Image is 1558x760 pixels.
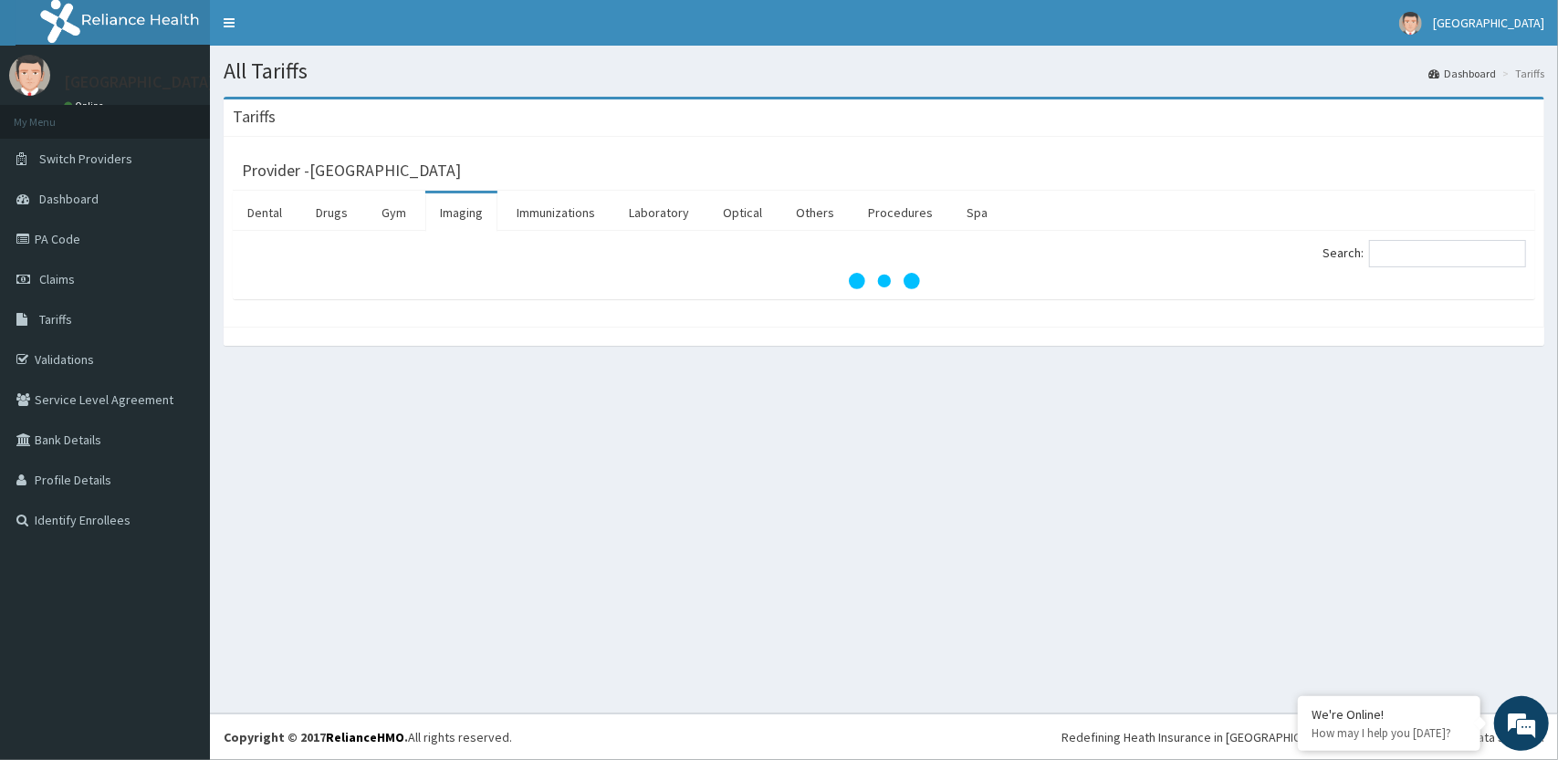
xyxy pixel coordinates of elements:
a: Immunizations [502,193,610,232]
div: Redefining Heath Insurance in [GEOGRAPHIC_DATA] using Telemedicine and Data Science! [1061,728,1544,746]
a: Dashboard [1428,66,1496,81]
span: [GEOGRAPHIC_DATA] [1433,15,1544,31]
a: RelianceHMO [326,729,404,745]
a: Laboratory [614,193,704,232]
p: How may I help you today? [1312,725,1467,741]
a: Imaging [425,193,497,232]
h3: Provider - [GEOGRAPHIC_DATA] [242,162,461,179]
a: Dental [233,193,297,232]
div: Chat with us now [95,102,307,126]
img: User Image [9,55,50,96]
span: Switch Providers [39,151,132,167]
a: Procedures [853,193,947,232]
a: Spa [952,193,1002,232]
li: Tariffs [1498,66,1544,81]
strong: Copyright © 2017 . [224,729,408,745]
img: d_794563401_company_1708531726252_794563401 [34,91,74,137]
div: Minimize live chat window [299,9,343,53]
div: We're Online! [1312,706,1467,723]
a: Optical [708,193,777,232]
a: Drugs [301,193,362,232]
label: Search: [1323,240,1526,267]
img: User Image [1399,12,1422,35]
span: Dashboard [39,191,99,207]
textarea: Type your message and hit 'Enter' [9,498,348,562]
svg: audio-loading [848,245,921,318]
span: Tariffs [39,311,72,328]
a: Online [64,99,108,112]
input: Search: [1369,240,1526,267]
p: [GEOGRAPHIC_DATA] [64,74,214,90]
h3: Tariffs [233,109,276,125]
span: We're online! [106,230,252,414]
a: Gym [367,193,421,232]
footer: All rights reserved. [210,713,1558,760]
a: Others [781,193,849,232]
span: Claims [39,271,75,287]
h1: All Tariffs [224,59,1544,83]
